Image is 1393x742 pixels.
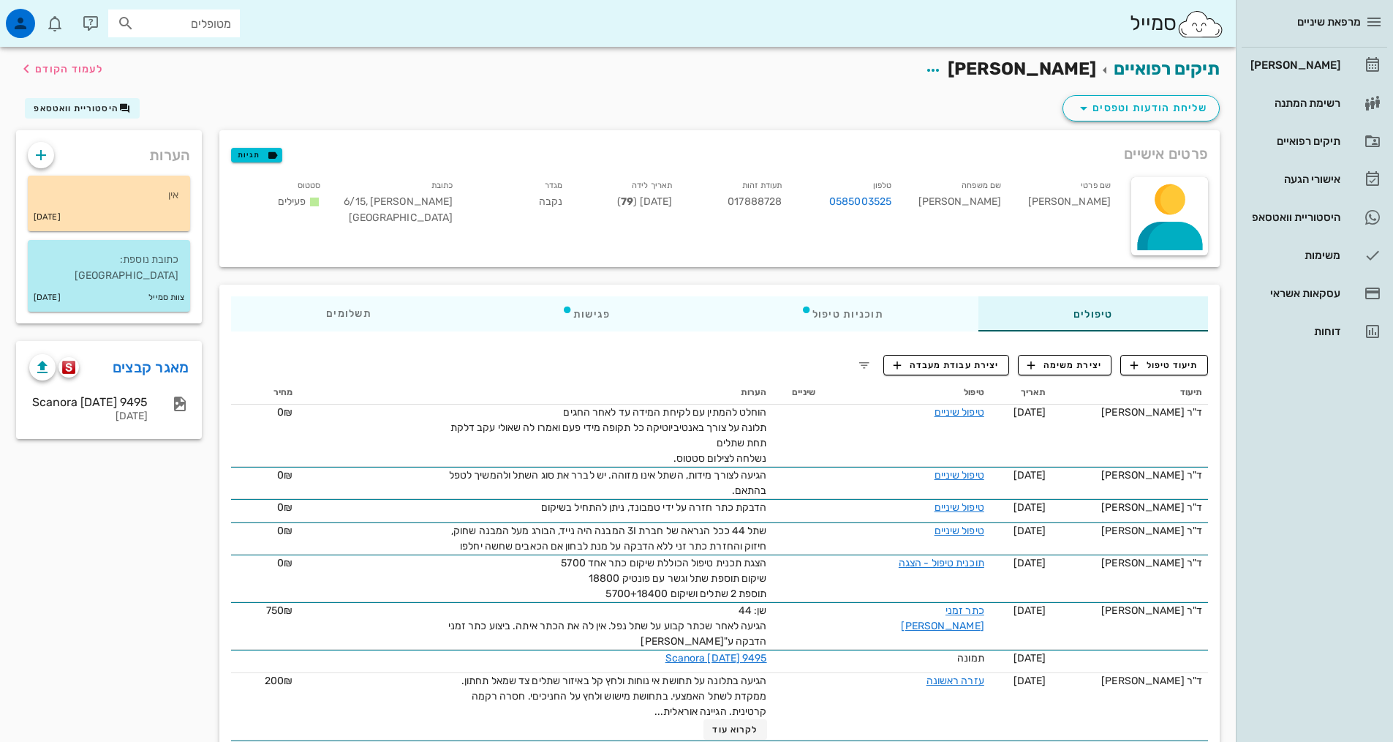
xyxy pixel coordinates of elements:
div: אישורי הגעה [1247,173,1340,185]
span: [DATE] [1013,501,1046,514]
div: נקבה [464,174,574,235]
span: [DATE] [1013,652,1046,664]
span: הגיעה בתלונה על תחושת אי נוחות ולחץ קל באיזור שתלים צד שמאל תחתון. ממקדת לשתל האמצעי. בתחושת מישו... [461,675,767,718]
span: יצירת משימה [1027,359,1102,372]
div: משימות [1247,250,1340,261]
span: תמונה [957,652,984,664]
div: טיפולים [978,296,1208,331]
div: פגישות [467,296,706,331]
span: [GEOGRAPHIC_DATA] [349,211,453,224]
div: [PERSON_NAME] [1013,174,1122,235]
small: כתובת [431,181,453,190]
span: שליחת הודעות וטפסים [1075,100,1207,117]
span: תג [43,12,52,20]
th: תאריך [990,381,1052,405]
img: scanora logo [62,361,76,374]
div: ד"ר [PERSON_NAME] [1057,500,1202,515]
span: הדבקת כתר חזרה על ידי טמבונד, ניתן להתחיל בשיקום [541,501,767,514]
span: 0₪ [277,525,292,537]
span: יצירת עבודת מעבדה [894,359,999,372]
small: צוות סמייל [148,290,184,306]
div: [PERSON_NAME] [1247,59,1340,71]
span: הגיעה לצורך מידות, השתל אינו מזוהה. יש לברר את סוג השתל ולהמשיך לטפל בהתאם. [449,469,767,497]
span: שן: 44 הגיעה לאחר שכתר קבוע על שתל נפל. אין לה את הכתר איתה. ביצוע כתר זמני הדבקה ע"[PERSON_NAME] [448,604,767,648]
div: היסטוריית וואטסאפ [1247,211,1340,223]
p: אין [39,187,178,203]
span: 017888728 [728,195,782,208]
span: 0₪ [277,557,292,569]
small: [DATE] [34,209,61,225]
span: [DATE] [1013,675,1046,687]
span: הצגת תכנית טיפול הכוללת שיקום כתר אחד 5700 שיקום תוספת שתל וגשר עם פונטיק 18800 תוספת 2 שתלים ושי... [561,557,766,600]
a: מאגר קבצים [113,356,189,379]
span: לעמוד הקודם [35,63,103,75]
th: הערות [298,381,772,405]
div: ד"ר [PERSON_NAME] [1057,405,1202,420]
a: כתר זמני [PERSON_NAME] [901,604,984,632]
img: SmileCloud logo [1177,10,1224,39]
span: תיעוד טיפול [1130,359,1198,372]
span: [DATE] [1013,604,1046,617]
button: יצירת משימה [1018,355,1112,375]
a: אישורי הגעה [1242,162,1387,197]
a: תיקים רפואיים [1114,59,1220,79]
button: תגיות [231,148,282,162]
a: היסטוריית וואטסאפ [1242,200,1387,235]
a: [PERSON_NAME] [1242,48,1387,83]
div: דוחות [1247,326,1340,337]
a: טיפול שיניים [935,469,984,481]
span: , [366,195,368,208]
small: תאריך לידה [632,181,672,190]
button: לקרוא עוד [703,719,767,740]
strong: 79 [621,195,633,208]
a: עסקאות אשראי [1242,276,1387,311]
span: [PERSON_NAME] [948,59,1096,79]
th: טיפול [821,381,990,405]
button: scanora logo [58,357,79,378]
th: מחיר [231,381,298,405]
th: תיעוד [1052,381,1208,405]
a: דוחות [1242,314,1387,349]
button: לעמוד הקודם [18,56,103,82]
span: לקרוא עוד [712,724,758,735]
div: ד"ר [PERSON_NAME] [1057,673,1202,689]
span: פרטים אישיים [1124,142,1208,165]
div: הערות [16,130,202,173]
span: 0₪ [277,469,292,481]
a: 0585003525 [829,194,891,210]
small: מגדר [545,181,562,190]
span: 0₪ [277,406,292,419]
a: רשימת המתנה [1242,86,1387,121]
span: פעילים [278,195,306,208]
button: יצירת עבודת מעבדה [883,355,1008,375]
small: טלפון [873,181,892,190]
div: תיקים רפואיים [1247,135,1340,147]
div: תוכניות טיפול [706,296,978,331]
a: משימות [1242,238,1387,273]
span: [DATE] [1013,469,1046,481]
span: תשלומים [326,309,371,319]
span: תגיות [238,149,276,162]
a: תיקים רפואיים [1242,124,1387,159]
span: היסטוריית וואטסאפ [34,103,118,113]
a: Scanora [DATE] 9495 [665,652,767,664]
button: היסטוריית וואטסאפ [25,98,140,119]
a: תוכנית טיפול - הצגה [899,557,984,569]
small: [DATE] [34,290,61,306]
a: טיפול שיניים [935,525,984,537]
a: טיפול שיניים [935,501,984,514]
div: ד"ר [PERSON_NAME] [1057,523,1202,539]
small: תעודת זהות [742,181,782,190]
small: שם פרטי [1081,181,1111,190]
span: [DATE] [1013,406,1046,419]
div: [PERSON_NAME] [903,174,1013,235]
button: שליחת הודעות וטפסים [1062,95,1220,121]
span: [PERSON_NAME] 6/15 [344,195,453,208]
th: שיניים [773,381,821,405]
span: 200₪ [265,675,292,687]
div: ד"ר [PERSON_NAME] [1057,468,1202,483]
div: Scanora [DATE] 9495 [29,395,148,409]
span: מרפאת שיניים [1297,15,1361,29]
a: עזרה ראשונה [926,675,984,687]
small: שם משפחה [962,181,1001,190]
